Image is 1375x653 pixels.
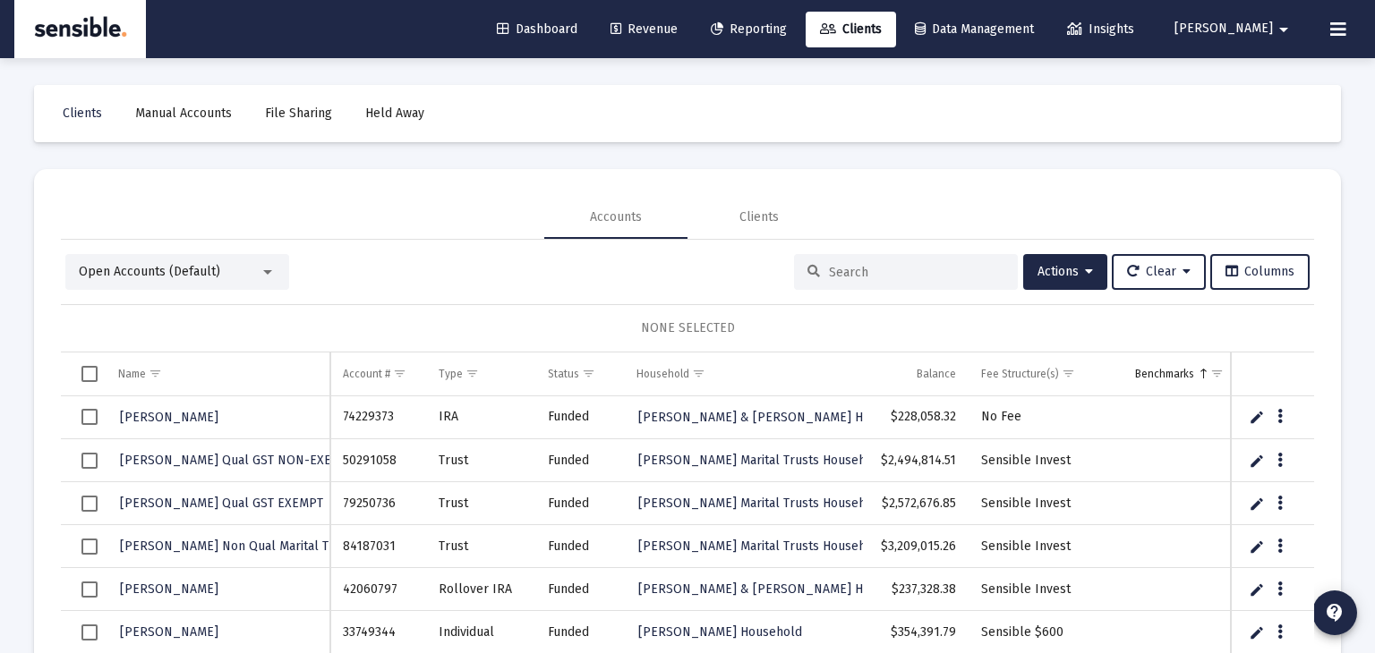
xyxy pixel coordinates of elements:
td: 79250736 [330,482,425,525]
span: Show filter options for column 'Benchmarks' [1210,367,1224,380]
button: Clear [1112,254,1206,290]
a: [PERSON_NAME] Marital Trusts Household [636,447,886,473]
td: $2,572,676.85 [863,482,969,525]
td: Trust [426,525,535,568]
div: Type [439,367,463,381]
a: [PERSON_NAME] & [PERSON_NAME] Household [636,404,918,430]
td: 50291058 [330,439,425,482]
a: Edit [1249,409,1265,425]
span: Reporting [711,21,787,37]
span: Show filter options for column 'Type' [465,367,479,380]
a: Data Management [901,12,1048,47]
div: Select row [81,581,98,598]
a: [PERSON_NAME] Marital Trusts Household [636,533,886,559]
mat-icon: contact_support [1324,602,1345,623]
a: Held Away [351,96,439,131]
div: Account # [343,367,390,381]
a: File Sharing [251,96,346,131]
td: $228,058.32 [863,396,969,439]
span: Show filter options for column 'Household' [692,367,705,380]
td: Sensible Invest [969,525,1123,568]
div: Balance [917,367,956,381]
td: 74229373 [330,396,425,439]
td: Column Benchmarks [1123,352,1245,395]
span: [PERSON_NAME] Marital Trusts Household [638,496,884,511]
div: Select row [81,496,98,512]
span: Clear [1127,264,1191,279]
span: Held Away [365,106,424,121]
span: [PERSON_NAME] Qual GST EXEMPT [120,496,323,511]
div: Household [636,367,689,381]
a: Edit [1249,453,1265,469]
div: Funded [548,623,611,641]
td: 42060797 [330,568,425,611]
a: [PERSON_NAME] Qual GST EXEMPT [118,490,325,516]
div: Select row [81,539,98,555]
div: Fee Structure(s) [981,367,1059,381]
span: [PERSON_NAME] [120,581,218,597]
span: [PERSON_NAME] [120,624,218,640]
span: File Sharing [265,106,332,121]
a: [PERSON_NAME] [118,404,220,430]
div: Name [118,367,146,381]
mat-icon: arrow_drop_down [1273,12,1294,47]
div: Select row [81,624,98,640]
td: Trust [426,482,535,525]
td: Column Name [106,352,330,395]
button: [PERSON_NAME] [1153,11,1316,47]
img: Dashboard [28,12,132,47]
input: Search [829,265,1004,280]
div: Funded [548,452,611,470]
a: Manual Accounts [121,96,246,131]
td: Sensible Invest [969,482,1123,525]
span: Show filter options for column 'Account #' [393,367,406,380]
a: [PERSON_NAME] Marital Trusts Household [636,490,886,516]
a: Edit [1249,581,1265,598]
span: [PERSON_NAME] Non Qual Marital Trust [120,539,352,554]
a: Edit [1249,496,1265,512]
button: Actions [1023,254,1107,290]
span: Data Management [915,21,1034,37]
div: Select row [81,453,98,469]
span: [PERSON_NAME] Marital Trusts Household [638,453,884,468]
div: Benchmarks [1135,367,1194,381]
a: [PERSON_NAME] Qual GST NON-EXEMPT [118,447,357,473]
a: Reporting [696,12,801,47]
td: Sensible Invest [969,568,1123,611]
span: Show filter options for column 'Fee Structure(s)' [1062,367,1075,380]
td: 84187031 [330,525,425,568]
span: Dashboard [497,21,577,37]
span: Revenue [611,21,678,37]
span: Show filter options for column 'Status' [582,367,595,380]
td: $3,209,015.26 [863,525,969,568]
td: Rollover IRA [426,568,535,611]
a: Insights [1053,12,1149,47]
span: Clients [820,21,882,37]
a: Clients [806,12,896,47]
div: Funded [548,408,611,426]
span: [PERSON_NAME] [1174,21,1273,37]
div: Accounts [590,208,642,226]
div: Funded [548,495,611,513]
td: Column Household [624,352,863,395]
a: [PERSON_NAME] [118,619,220,645]
td: Column Account # [330,352,425,395]
td: Column Type [426,352,535,395]
span: Manual Accounts [135,106,232,121]
td: IRA [426,396,535,439]
a: [PERSON_NAME] [118,576,220,602]
div: Select all [81,366,98,382]
span: [PERSON_NAME] Household [638,624,802,640]
span: [PERSON_NAME] & [PERSON_NAME] Household [638,581,917,597]
a: Clients [48,96,116,131]
td: No Fee [969,396,1123,439]
span: [PERSON_NAME] & [PERSON_NAME] Household [638,410,917,425]
span: Show filter options for column 'Name' [149,367,162,380]
span: Insights [1067,21,1134,37]
td: Sensible Invest [969,439,1123,482]
td: $237,328.38 [863,568,969,611]
td: Trust [426,439,535,482]
span: [PERSON_NAME] Marital Trusts Household [638,539,884,554]
td: Column Balance [863,352,969,395]
button: Columns [1210,254,1310,290]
